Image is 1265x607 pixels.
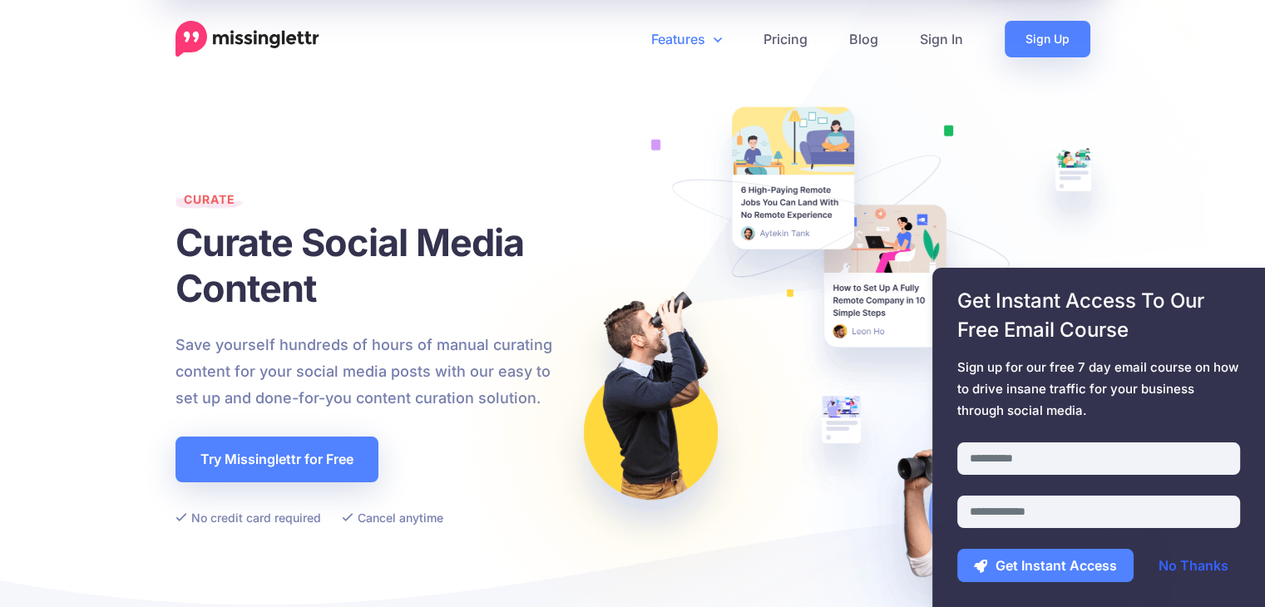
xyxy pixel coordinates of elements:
a: Home [175,21,319,57]
span: Sign up for our free 7 day email course on how to drive insane traffic for your business through ... [957,357,1240,422]
a: No Thanks [1142,549,1245,582]
button: Get Instant Access [957,549,1134,582]
span: Curate [175,192,244,215]
a: Pricing [743,21,828,57]
a: Sign In [899,21,984,57]
a: Features [630,21,743,57]
a: Sign Up [1005,21,1090,57]
a: Blog [828,21,899,57]
li: Cancel anytime [342,507,443,528]
span: Get Instant Access To Our Free Email Course [957,286,1240,344]
h1: Curate Social Media Content [175,220,571,311]
p: Save yourself hundreds of hours of manual curating content for your social media posts with our e... [175,332,571,412]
